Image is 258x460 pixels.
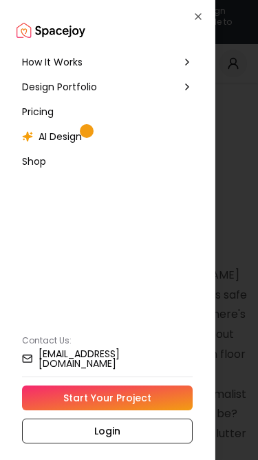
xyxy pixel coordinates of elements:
[22,80,97,94] span: Design Portfolio
[22,105,54,119] span: Pricing
[22,55,83,69] span: How It Works
[22,335,193,346] p: Contact Us:
[39,130,82,143] span: AI Design
[17,17,85,44] a: Spacejoy
[39,349,193,368] small: [EMAIL_ADDRESS][DOMAIN_NAME]
[22,419,193,443] a: Login
[22,386,193,410] a: Start Your Project
[17,17,85,44] img: Spacejoy Logo
[22,349,193,368] a: [EMAIL_ADDRESS][DOMAIN_NAME]
[22,154,46,168] span: Shop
